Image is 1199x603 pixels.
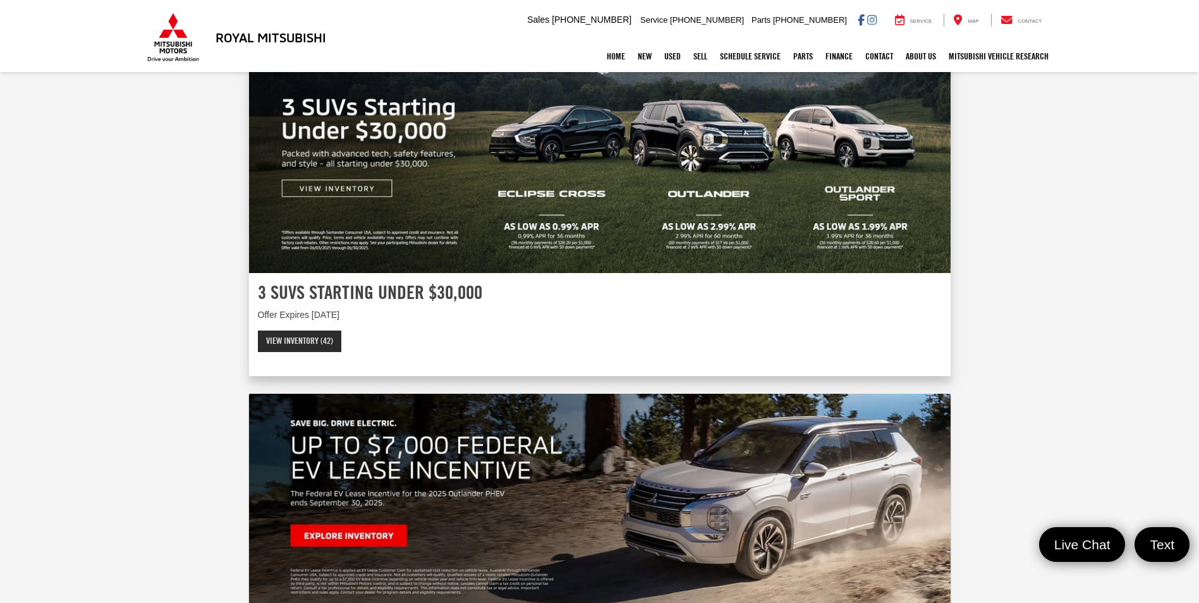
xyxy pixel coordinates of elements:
[687,40,714,72] a: Sell
[1143,536,1181,553] span: Text
[258,331,341,352] a: View Inventory (42)
[216,30,326,44] h3: Royal Mitsubishi
[1135,527,1190,562] a: Text
[910,18,932,24] span: Service
[899,40,942,72] a: About Us
[867,15,877,25] a: Instagram: Click to visit our Instagram page
[552,15,631,25] span: [PHONE_NUMBER]
[773,15,847,25] span: [PHONE_NUMBER]
[714,40,787,72] a: Schedule Service: Opens in a new tab
[145,13,202,62] img: Mitsubishi
[1048,536,1117,553] span: Live Chat
[631,40,658,72] a: New
[944,14,988,27] a: Map
[527,15,549,25] span: Sales
[258,282,942,303] h2: 3 SUVs Starting Under $30,000
[968,18,978,24] span: Map
[258,309,942,322] p: Offer Expires [DATE]
[787,40,819,72] a: Parts: Opens in a new tab
[600,40,631,72] a: Home
[249,54,951,273] img: 3 SUVs Starting Under $30,000
[886,14,942,27] a: Service
[1039,527,1126,562] a: Live Chat
[942,40,1055,72] a: Mitsubishi Vehicle Research
[991,14,1052,27] a: Contact
[670,15,744,25] span: [PHONE_NUMBER]
[819,40,859,72] a: Finance
[1018,18,1042,24] span: Contact
[640,15,667,25] span: Service
[752,15,770,25] span: Parts
[658,40,687,72] a: Used
[858,15,865,25] a: Facebook: Click to visit our Facebook page
[859,40,899,72] a: Contact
